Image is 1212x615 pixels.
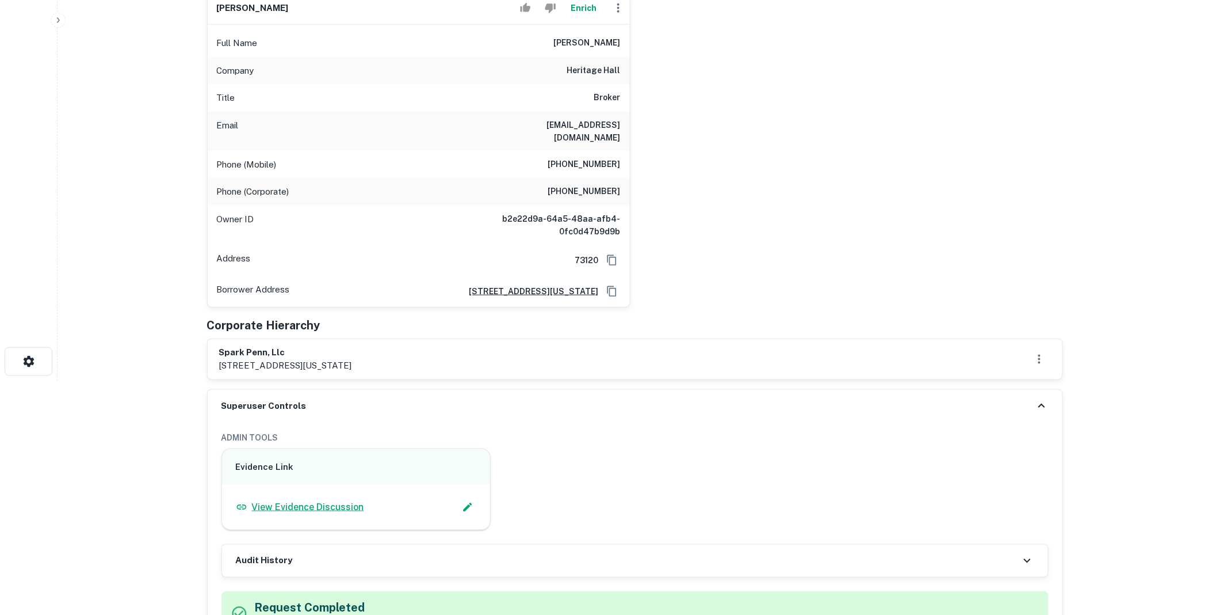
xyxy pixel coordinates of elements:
p: Owner ID [217,212,254,238]
h5: Corporate Hierarchy [207,317,320,334]
p: [STREET_ADDRESS][US_STATE] [219,359,352,373]
a: [STREET_ADDRESS][US_STATE] [460,285,599,298]
a: View Evidence Discussion [236,500,364,514]
button: Edit Slack Link [459,499,476,516]
button: Copy Address [603,252,621,269]
h6: [PHONE_NUMBER] [548,158,621,172]
p: View Evidence Discussion [252,500,364,514]
h6: Superuser Controls [221,400,307,413]
h6: ADMIN TOOLS [221,431,1049,444]
button: Copy Address [603,283,621,300]
h6: heritage hall [567,64,621,78]
h6: spark penn, llc [219,346,352,359]
h6: [PHONE_NUMBER] [548,185,621,199]
h6: [EMAIL_ADDRESS][DOMAIN_NAME] [483,119,621,144]
h6: Audit History [236,555,293,568]
h6: Evidence Link [236,461,477,474]
h6: 73120 [566,254,599,267]
p: Address [217,252,251,269]
p: Phone (Mobile) [217,158,277,172]
p: Email [217,119,239,144]
iframe: Chat Widget [1154,523,1212,578]
p: Company [217,64,254,78]
p: Phone (Corporate) [217,185,289,199]
h6: Broker [594,91,621,105]
p: Title [217,91,235,105]
p: Borrower Address [217,283,290,300]
p: Full Name [217,36,258,50]
h6: [PERSON_NAME] [554,36,621,50]
h6: b2e22d9a-64a5-48aa-afb4-0fc0d47b9d9b [483,212,621,238]
h6: [PERSON_NAME] [217,2,289,15]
